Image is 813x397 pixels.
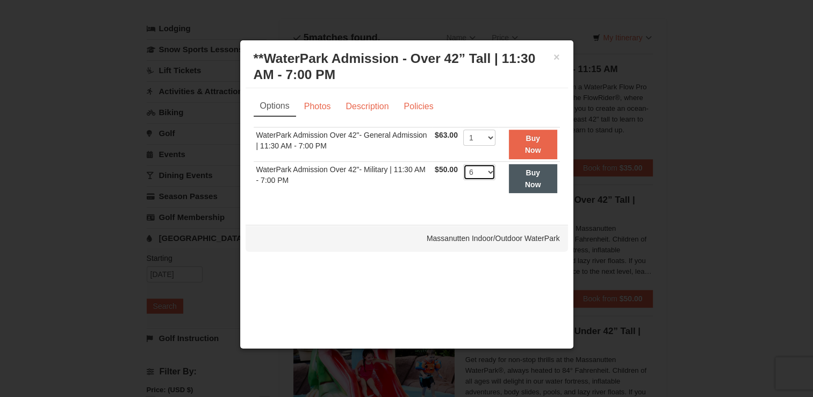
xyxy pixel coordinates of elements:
[525,168,541,189] strong: Buy Now
[553,52,560,62] button: ×
[435,165,458,174] span: $50.00
[525,134,541,154] strong: Buy Now
[397,96,440,117] a: Policies
[339,96,395,117] a: Description
[509,164,557,194] button: Buy Now
[254,96,296,117] a: Options
[254,161,433,195] td: WaterPark Admission Over 42"- Military | 11:30 AM - 7:00 PM
[246,225,568,252] div: Massanutten Indoor/Outdoor WaterPark
[435,131,458,139] span: $63.00
[254,51,560,83] h3: **WaterPark Admission - Over 42” Tall | 11:30 AM - 7:00 PM
[297,96,338,117] a: Photos
[509,130,557,159] button: Buy Now
[254,127,433,161] td: WaterPark Admission Over 42"- General Admission | 11:30 AM - 7:00 PM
